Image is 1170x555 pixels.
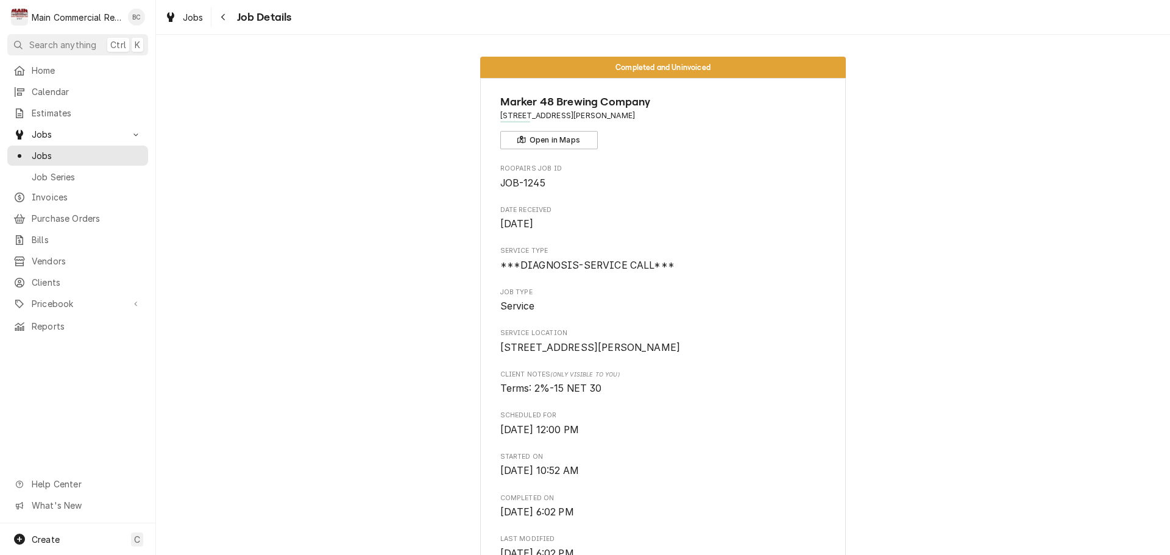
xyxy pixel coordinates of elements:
span: Scheduled For [500,423,826,437]
span: Purchase Orders [32,212,142,225]
span: Scheduled For [500,411,826,420]
span: Calendar [32,85,142,98]
a: Invoices [7,187,148,207]
div: Roopairs Job ID [500,164,826,190]
span: Job Series [32,171,142,183]
span: [DATE] [500,218,534,230]
a: Go to Jobs [7,124,148,144]
span: Home [32,64,142,77]
span: Completed On [500,493,826,503]
span: Date Received [500,217,826,232]
span: Completed and Uninvoiced [615,63,711,71]
span: Estimates [32,107,142,119]
div: Started On [500,452,826,478]
span: Roopairs Job ID [500,176,826,191]
button: Open in Maps [500,131,598,149]
span: Address [500,110,826,121]
div: Status [480,57,846,78]
span: [DATE] 12:00 PM [500,424,579,436]
div: Scheduled For [500,411,826,437]
span: Client Notes [500,370,826,380]
span: Terms: 2%-15 NET 30 [500,383,602,394]
span: K [135,38,140,51]
span: Clients [32,276,142,289]
span: Service Location [500,328,826,338]
span: [DATE] 10:52 AM [500,465,579,476]
a: Purchase Orders [7,208,148,228]
span: Roopairs Job ID [500,164,826,174]
div: BC [128,9,145,26]
span: Ctrl [110,38,126,51]
span: Completed On [500,505,826,520]
span: Service Type [500,246,826,256]
span: Help Center [32,478,141,490]
span: Bills [32,233,142,246]
div: Client Information [500,94,826,149]
span: Last Modified [500,534,826,544]
span: Invoices [32,191,142,203]
span: (Only Visible to You) [550,371,619,378]
span: Jobs [32,149,142,162]
span: Service Type [500,258,826,273]
span: Started On [500,464,826,478]
button: Search anythingCtrlK [7,34,148,55]
a: Reports [7,316,148,336]
span: Vendors [32,255,142,267]
div: Service Type [500,246,826,272]
div: M [11,9,28,26]
div: Date Received [500,205,826,232]
span: Service Location [500,341,826,355]
span: Job Type [500,288,826,297]
div: Completed On [500,493,826,520]
span: [STREET_ADDRESS][PERSON_NAME] [500,342,681,353]
span: [object Object] [500,381,826,396]
div: Main Commercial Refrigeration Service's Avatar [11,9,28,26]
a: Vendors [7,251,148,271]
a: Go to Help Center [7,474,148,494]
div: Service Location [500,328,826,355]
span: Name [500,94,826,110]
div: Job Type [500,288,826,314]
span: C [134,533,140,546]
span: Jobs [32,128,124,141]
span: Search anything [29,38,96,51]
a: Estimates [7,103,148,123]
a: Home [7,60,148,80]
span: Started On [500,452,826,462]
span: Create [32,534,60,545]
div: [object Object] [500,370,826,396]
span: Service [500,300,535,312]
span: Job Type [500,299,826,314]
span: [DATE] 6:02 PM [500,506,574,518]
span: Reports [32,320,142,333]
a: Jobs [160,7,208,27]
span: Pricebook [32,297,124,310]
div: Bookkeeper Main Commercial's Avatar [128,9,145,26]
a: Job Series [7,167,148,187]
span: What's New [32,499,141,512]
span: Jobs [183,11,204,24]
a: Bills [7,230,148,250]
button: Navigate back [214,7,233,27]
a: Clients [7,272,148,292]
a: Calendar [7,82,148,102]
div: Main Commercial Refrigeration Service [32,11,121,24]
span: Date Received [500,205,826,215]
span: Job Details [233,9,292,26]
a: Go to What's New [7,495,148,515]
a: Jobs [7,146,148,166]
span: JOB-1245 [500,177,545,189]
a: Go to Pricebook [7,294,148,314]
